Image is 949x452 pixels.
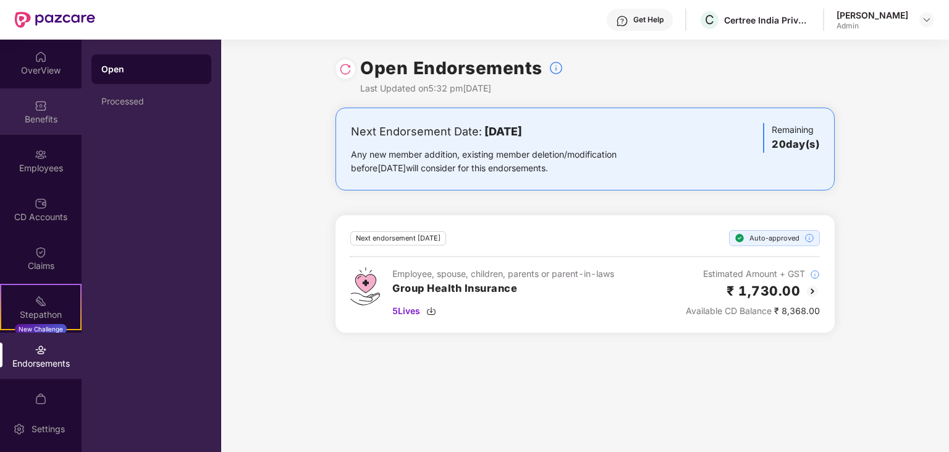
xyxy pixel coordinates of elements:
img: svg+xml;base64,PHN2ZyBpZD0iSW5mb18tXzMyeDMyIiBkYXRhLW5hbWU9IkluZm8gLSAzMngzMiIgeG1sbnM9Imh0dHA6Ly... [810,270,820,279]
img: svg+xml;base64,PHN2ZyBpZD0iRW5kb3JzZW1lbnRzIiB4bWxucz0iaHR0cDovL3d3dy53My5vcmcvMjAwMC9zdmciIHdpZH... [35,344,47,356]
h1: Open Endorsements [360,54,542,82]
img: svg+xml;base64,PHN2ZyB4bWxucz0iaHR0cDovL3d3dy53My5vcmcvMjAwMC9zdmciIHdpZHRoPSI0Ny43MTQiIGhlaWdodD... [350,267,380,305]
img: svg+xml;base64,PHN2ZyBpZD0iQmVuZWZpdHMiIHhtbG5zPSJodHRwOi8vd3d3LnczLm9yZy8yMDAwL3N2ZyIgd2lkdGg9Ij... [35,100,47,112]
b: [DATE] [484,125,522,138]
div: New Challenge [15,324,67,334]
img: svg+xml;base64,PHN2ZyBpZD0iRW1wbG95ZWVzIiB4bWxucz0iaHR0cDovL3d3dy53My5vcmcvMjAwMC9zdmciIHdpZHRoPS... [35,148,47,161]
img: svg+xml;base64,PHN2ZyBpZD0iQmFjay0yMHgyMCIgeG1sbnM9Imh0dHA6Ly93d3cudzMub3JnLzIwMDAvc3ZnIiB3aWR0aD... [805,284,820,299]
img: svg+xml;base64,PHN2ZyBpZD0iU2V0dGluZy0yMHgyMCIgeG1sbnM9Imh0dHA6Ly93d3cudzMub3JnLzIwMDAvc3ZnIiB3aW... [13,423,25,435]
img: svg+xml;base64,PHN2ZyBpZD0iU3RlcC1Eb25lLTE2eDE2IiB4bWxucz0iaHR0cDovL3d3dy53My5vcmcvMjAwMC9zdmciIH... [735,233,744,243]
img: svg+xml;base64,PHN2ZyBpZD0iRG93bmxvYWQtMzJ4MzIiIHhtbG5zPSJodHRwOi8vd3d3LnczLm9yZy8yMDAwL3N2ZyIgd2... [426,306,436,316]
img: svg+xml;base64,PHN2ZyBpZD0iSW5mb18tXzMyeDMyIiBkYXRhLW5hbWU9IkluZm8gLSAzMngzMiIgeG1sbnM9Imh0dHA6Ly... [804,233,814,243]
div: Remaining [763,123,819,153]
img: svg+xml;base64,PHN2ZyBpZD0iSGVscC0zMngzMiIgeG1sbnM9Imh0dHA6Ly93d3cudzMub3JnLzIwMDAvc3ZnIiB3aWR0aD... [616,15,628,27]
h3: Group Health Insurance [392,281,614,297]
div: Estimated Amount + GST [686,267,820,281]
img: svg+xml;base64,PHN2ZyBpZD0iUmVsb2FkLTMyeDMyIiB4bWxucz0iaHR0cDovL3d3dy53My5vcmcvMjAwMC9zdmciIHdpZH... [339,63,352,75]
div: Certree India Private Limited [724,14,811,26]
img: svg+xml;base64,PHN2ZyBpZD0iRHJvcGRvd24tMzJ4MzIiIHhtbG5zPSJodHRwOi8vd3d3LnczLm9yZy8yMDAwL3N2ZyIgd2... [922,15,932,25]
div: Settings [28,423,69,435]
div: Last Updated on 5:32 pm[DATE] [360,82,563,95]
img: New Pazcare Logo [15,12,95,28]
div: Processed [101,96,201,106]
div: Get Help [633,15,664,25]
div: Employee, spouse, children, parents or parent-in-laws [392,267,614,281]
img: svg+xml;base64,PHN2ZyBpZD0iSG9tZSIgeG1sbnM9Imh0dHA6Ly93d3cudzMub3JnLzIwMDAvc3ZnIiB3aWR0aD0iMjAiIG... [35,51,47,63]
span: Available CD Balance [686,305,772,316]
img: svg+xml;base64,PHN2ZyBpZD0iTXlfT3JkZXJzIiBkYXRhLW5hbWU9Ik15IE9yZGVycyIgeG1sbnM9Imh0dHA6Ly93d3cudz... [35,393,47,405]
img: svg+xml;base64,PHN2ZyBpZD0iQ0RfQWNjb3VudHMiIGRhdGEtbmFtZT0iQ0QgQWNjb3VudHMiIHhtbG5zPSJodHRwOi8vd3... [35,197,47,210]
div: Open [101,63,201,75]
div: ₹ 8,368.00 [686,304,820,318]
img: svg+xml;base64,PHN2ZyBpZD0iQ2xhaW0iIHhtbG5zPSJodHRwOi8vd3d3LnczLm9yZy8yMDAwL3N2ZyIgd2lkdGg9IjIwIi... [35,246,47,258]
h3: 20 day(s) [772,137,819,153]
div: [PERSON_NAME] [837,9,908,21]
div: Stepathon [1,309,80,321]
img: svg+xml;base64,PHN2ZyB4bWxucz0iaHR0cDovL3d3dy53My5vcmcvMjAwMC9zdmciIHdpZHRoPSIyMSIgaGVpZ2h0PSIyMC... [35,295,47,307]
span: C [705,12,714,27]
h2: ₹ 1,730.00 [727,281,800,301]
div: Admin [837,21,908,31]
div: Next Endorsement Date: [351,123,656,140]
div: Auto-approved [729,230,820,246]
span: 5 Lives [392,304,420,318]
div: Next endorsement [DATE] [350,231,446,245]
img: svg+xml;base64,PHN2ZyBpZD0iSW5mb18tXzMyeDMyIiBkYXRhLW5hbWU9IkluZm8gLSAzMngzMiIgeG1sbnM9Imh0dHA6Ly... [549,61,563,75]
div: Any new member addition, existing member deletion/modification before [DATE] will consider for th... [351,148,656,175]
